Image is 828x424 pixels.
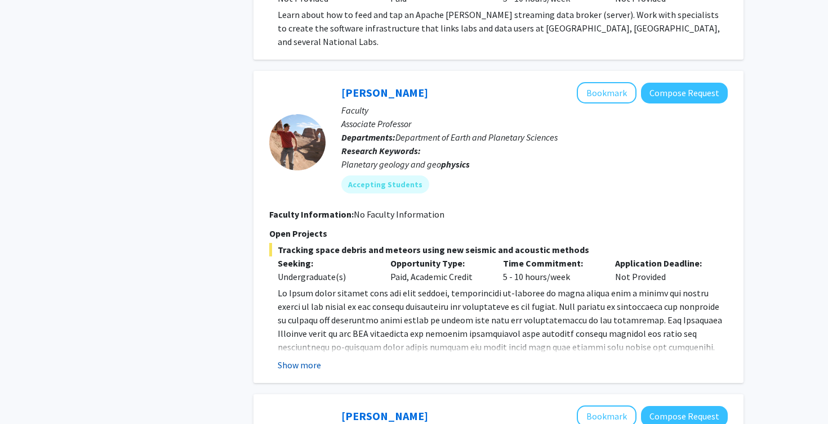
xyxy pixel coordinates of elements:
button: Show more [278,358,321,372]
div: Paid, Academic Credit [382,256,495,283]
b: Research Keywords: [341,145,421,156]
iframe: Chat [8,373,48,416]
a: [PERSON_NAME] [341,409,428,423]
p: Associate Professor [341,117,728,130]
p: Application Deadline: [615,256,711,270]
a: [PERSON_NAME] [341,85,428,100]
div: Not Provided [607,256,719,283]
b: Faculty Information: [269,209,354,220]
p: Faculty [341,103,728,117]
span: Department of Earth and Planetary Sciences [395,132,558,143]
p: Opportunity Type: [390,256,486,270]
b: physics [441,159,470,170]
b: Departments: [341,132,395,143]
div: Learn about how to feed and tap an Apache [PERSON_NAME] streaming data broker (server). Work with... [278,8,728,48]
div: 5 - 10 hours/week [495,256,607,283]
p: Seeking: [278,256,373,270]
p: Time Commitment: [503,256,599,270]
span: Tracking space debris and meteors using new seismic and acoustic methods [269,243,728,256]
div: Planetary geology and geo [341,157,728,171]
mat-chip: Accepting Students [341,175,429,193]
button: Compose Request to Kevin Lewis [641,83,728,103]
button: Add Kevin Lewis to Bookmarks [577,82,636,103]
p: Open Projects [269,227,728,240]
div: Undergraduate(s) [278,270,373,283]
span: No Faculty Information [354,209,444,220]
